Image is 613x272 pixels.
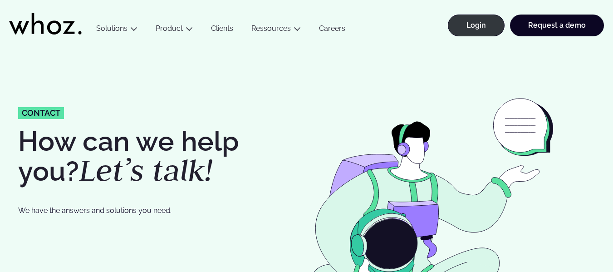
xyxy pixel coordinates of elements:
button: Solutions [87,24,147,36]
iframe: Chatbot [553,212,600,259]
a: Request a demo [510,15,604,36]
em: Let’s talk! [79,150,213,190]
button: Product [147,24,202,36]
a: Careers [310,24,354,36]
a: Clients [202,24,242,36]
h1: How can we help you? [18,128,302,186]
span: Contact [22,109,60,117]
a: Product [156,24,183,33]
a: Login [448,15,505,36]
button: Ressources [242,24,310,36]
p: We have the answers and solutions you need. [18,205,274,216]
a: Ressources [251,24,291,33]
